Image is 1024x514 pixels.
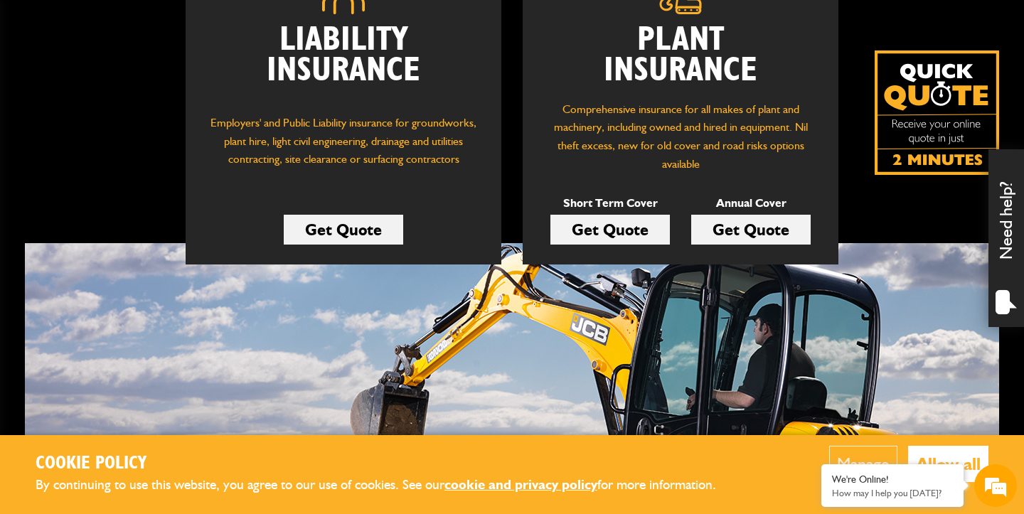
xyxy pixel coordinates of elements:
h2: Cookie Policy [36,453,740,475]
p: Short Term Cover [550,194,670,213]
p: By continuing to use this website, you agree to our use of cookies. See our for more information. [36,474,740,496]
a: Get Quote [550,215,670,245]
p: How may I help you today? [832,488,953,498]
a: Get your insurance quote isn just 2-minutes [875,50,999,175]
div: Need help? [988,149,1024,327]
h2: Plant Insurance [544,25,817,86]
p: Annual Cover [691,194,811,213]
button: Allow all [908,446,988,482]
a: Get Quote [691,215,811,245]
img: Quick Quote [875,50,999,175]
p: Employers' and Public Liability insurance for groundworks, plant hire, light civil engineering, d... [207,114,480,182]
a: cookie and privacy policy [444,476,597,493]
h2: Liability Insurance [207,25,480,100]
button: Manage [829,446,897,482]
a: Get Quote [284,215,403,245]
div: We're Online! [832,473,953,486]
p: Comprehensive insurance for all makes of plant and machinery, including owned and hired in equipm... [544,100,817,173]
